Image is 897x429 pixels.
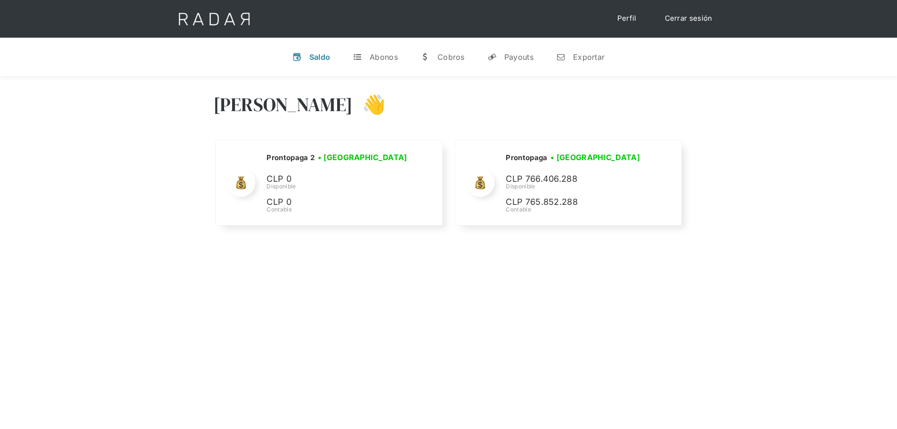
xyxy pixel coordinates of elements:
[504,52,533,62] div: Payouts
[318,152,407,163] h3: • [GEOGRAPHIC_DATA]
[420,52,430,62] div: w
[506,205,647,214] div: Contable
[267,195,408,209] p: CLP 0
[267,172,408,186] p: CLP 0
[573,52,605,62] div: Exportar
[556,52,566,62] div: n
[506,182,647,191] div: Disponible
[213,93,353,116] h3: [PERSON_NAME]
[309,52,331,62] div: Saldo
[370,52,398,62] div: Abonos
[506,153,547,162] h2: Prontopaga
[550,152,640,163] h3: • [GEOGRAPHIC_DATA]
[506,195,647,209] p: CLP 765.852.288
[655,9,722,28] a: Cerrar sesión
[437,52,465,62] div: Cobros
[292,52,302,62] div: v
[353,93,386,116] h3: 👋
[608,9,646,28] a: Perfil
[267,182,410,191] div: Disponible
[506,172,647,186] p: CLP 766.406.288
[487,52,497,62] div: y
[267,153,315,162] h2: Prontopaga 2
[267,205,410,214] div: Contable
[353,52,362,62] div: t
